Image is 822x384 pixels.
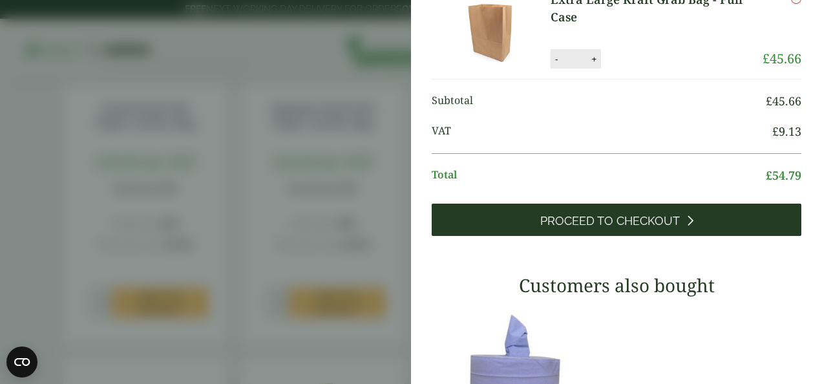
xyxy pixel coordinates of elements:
[432,275,801,297] h3: Customers also bought
[551,54,562,65] button: -
[766,167,801,183] bdi: 54.79
[772,123,801,139] bdi: 9.13
[6,347,37,378] button: Open CMP widget
[587,54,600,65] button: +
[432,204,801,236] a: Proceed to Checkout
[432,92,766,110] span: Subtotal
[772,123,779,139] span: £
[540,214,680,228] span: Proceed to Checkout
[763,50,801,67] bdi: 45.66
[766,167,772,183] span: £
[766,93,801,109] bdi: 45.66
[432,167,766,184] span: Total
[763,50,770,67] span: £
[432,123,772,140] span: VAT
[766,93,772,109] span: £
